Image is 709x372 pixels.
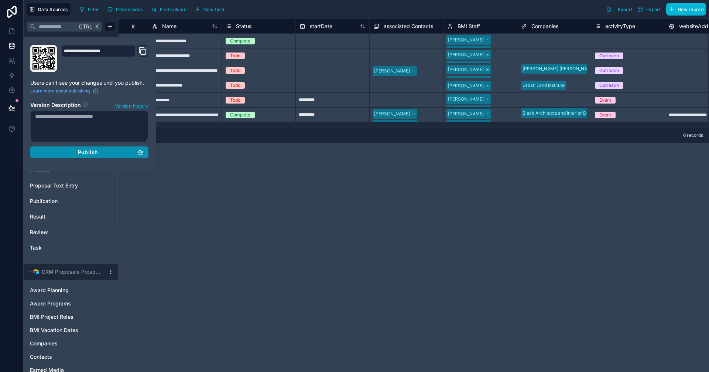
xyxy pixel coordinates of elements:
span: Learn more about publishing [30,88,90,94]
span: 6 records [683,132,703,138]
span: Status [236,23,251,30]
div: Complete [230,38,250,44]
button: Data Sources [27,3,71,16]
div: [PERSON_NAME] [448,122,484,128]
button: Version history [114,101,148,109]
span: Review [30,229,48,236]
div: Todo [230,97,240,104]
span: BMI Staff [458,23,480,30]
span: BMI Project Roles [30,313,73,321]
span: Proposal Text Entry [30,182,78,189]
img: Airtable Logo [33,269,39,275]
a: Contacts [30,353,97,361]
a: Review [30,229,90,236]
div: Black Architects and Interior Designers Association [523,110,629,116]
span: Data Sources [38,7,68,12]
button: New record [666,3,706,16]
button: Find column [148,4,189,15]
a: BMI Project Roles [30,313,97,321]
a: Permissions [105,4,148,15]
div: Outreach [599,53,619,59]
div: [PERSON_NAME] [448,107,484,114]
button: Filter [76,4,102,15]
div: [PERSON_NAME] [448,77,484,84]
span: Result [30,213,45,220]
button: Airtable LogoCRM Proposals Prospects [27,267,105,277]
button: New field [192,4,227,15]
div: Companies [27,338,115,349]
span: Publication [30,197,58,205]
div: Complete [230,112,250,118]
span: Name [162,23,177,30]
a: Proposal Text Entry [30,182,90,189]
span: Filter [88,7,99,12]
div: [PERSON_NAME] [PERSON_NAME] [523,65,595,72]
button: Permissions [105,4,145,15]
a: Task [30,244,90,251]
button: Export [603,3,635,16]
div: [PERSON_NAME] [448,51,484,58]
div: [PERSON_NAME] [448,111,484,117]
span: Contacts [30,353,52,361]
span: New field [203,7,225,12]
div: Contacts [27,351,115,363]
div: Outreach [599,82,619,89]
a: Companies [30,340,97,347]
span: CRM Proposals Prospects [42,268,102,275]
div: Outreach [599,67,619,74]
div: Review [27,226,115,238]
span: Find column [160,7,186,12]
span: startDate [310,23,332,30]
div: Publication [27,195,115,207]
span: Export [618,7,632,12]
div: # [124,23,142,29]
span: Version history [115,102,148,109]
a: Award Programs [30,300,97,307]
h2: Version Description [30,101,81,109]
div: Urban Land Institute [523,82,565,89]
span: Ctrl [78,22,93,31]
a: Result [30,213,90,220]
div: Todo [230,82,240,89]
div: Todo [230,67,240,74]
div: [PERSON_NAME] [374,68,410,74]
span: Import [646,7,661,12]
div: [PERSON_NAME] [448,96,484,102]
span: activityType [605,23,635,30]
div: Domain and Custom Link [61,45,148,72]
a: Learn more about publishing [30,88,99,94]
div: Result [27,211,115,223]
div: Proposal Text Entry [27,180,115,192]
a: BMI Vacation Dates [30,327,97,334]
button: Publish [30,146,148,158]
div: [PERSON_NAME] [374,122,410,128]
span: Companies [30,340,58,347]
div: Event [599,97,611,104]
span: Award Planning [30,287,69,294]
div: [PERSON_NAME] [448,48,484,54]
div: [PERSON_NAME] [448,37,484,43]
div: [PERSON_NAME] [448,82,484,89]
div: [PERSON_NAME] [374,111,410,117]
span: New record [678,7,703,12]
span: Companies [531,23,558,30]
button: Import [635,3,663,16]
div: [PERSON_NAME] [448,66,484,73]
div: [PERSON_NAME] [448,62,484,69]
span: K [94,24,99,29]
p: Users can't see your changes until you publish. [30,79,148,87]
span: associated Contacts [384,23,433,30]
span: Permissions [116,7,143,12]
div: Task [27,242,115,254]
a: Award Planning [30,287,97,294]
div: Event [599,112,611,118]
span: Task [30,244,42,251]
span: Publish [78,149,98,156]
div: Todo [230,53,240,59]
div: BMI Vacation Dates [27,324,115,336]
span: Award Programs [30,300,71,307]
div: Award Programs [27,298,115,310]
a: Publication [30,197,90,205]
div: BMI Project Roles [27,311,115,323]
div: Award Planning [27,284,115,296]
